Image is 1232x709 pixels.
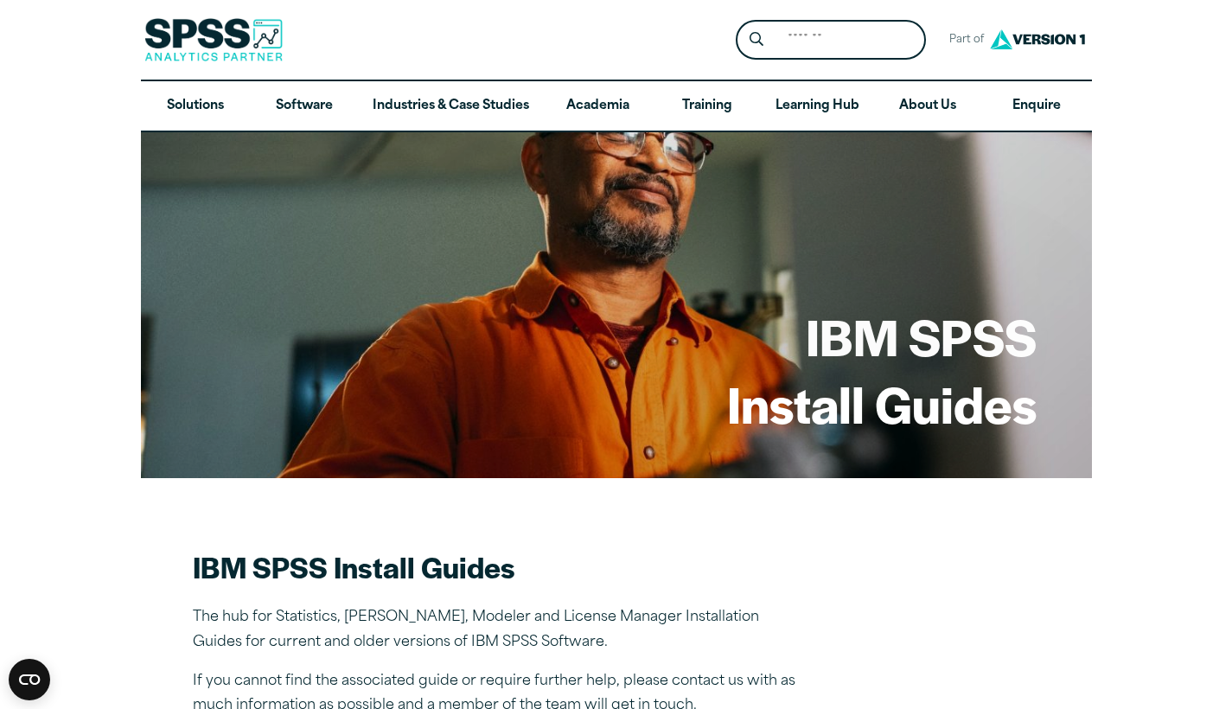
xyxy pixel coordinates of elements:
span: Part of [940,28,986,53]
button: Search magnifying glass icon [740,24,772,56]
a: Learning Hub [762,81,873,131]
a: About Us [873,81,982,131]
h2: IBM SPSS Install Guides [193,547,798,586]
a: Academia [543,81,652,131]
svg: Search magnifying glass icon [750,32,763,47]
img: Version1 Logo [986,23,1089,55]
a: Enquire [982,81,1091,131]
h1: IBM SPSS Install Guides [727,303,1037,437]
a: Industries & Case Studies [359,81,543,131]
a: Software [250,81,359,131]
nav: Desktop version of site main menu [141,81,1092,131]
button: Open CMP widget [9,659,50,700]
form: Site Header Search Form [736,20,926,61]
p: The hub for Statistics, [PERSON_NAME], Modeler and License Manager Installation Guides for curren... [193,605,798,655]
a: Training [652,81,761,131]
a: Solutions [141,81,250,131]
img: SPSS Analytics Partner [144,18,283,61]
